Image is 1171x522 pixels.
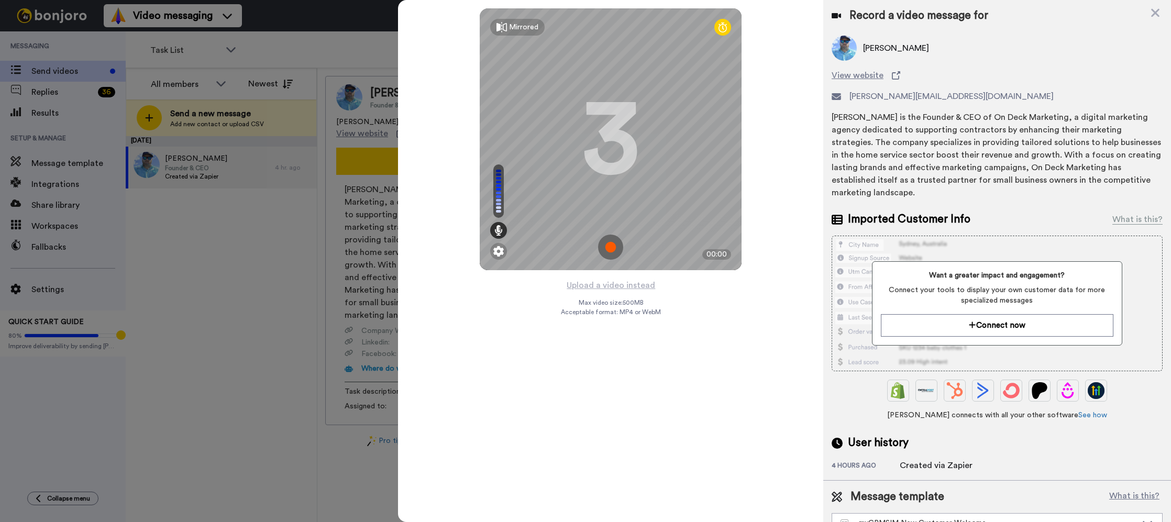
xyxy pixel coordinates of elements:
[1059,382,1076,399] img: Drip
[848,212,970,227] span: Imported Customer Info
[832,461,900,472] div: 4 hours ago
[881,285,1113,306] span: Connect your tools to display your own customer data for more specialized messages
[493,246,504,257] img: ic_gear.svg
[1031,382,1048,399] img: Patreon
[1106,489,1163,505] button: What is this?
[832,69,1163,82] a: View website
[1112,213,1163,226] div: What is this?
[900,459,973,472] div: Created via Zapier
[832,111,1163,199] div: [PERSON_NAME] is the Founder & CEO of On Deck Marketing, a digital marketing agency dedicated to ...
[881,270,1113,281] span: Want a greater impact and engagement?
[946,382,963,399] img: Hubspot
[848,435,909,451] span: User history
[890,382,907,399] img: Shopify
[832,69,883,82] span: View website
[849,90,1054,103] span: [PERSON_NAME][EMAIL_ADDRESS][DOMAIN_NAME]
[582,100,639,179] div: 3
[598,235,623,260] img: ic_record_start.svg
[578,298,643,307] span: Max video size: 500 MB
[881,314,1113,337] button: Connect now
[1078,412,1107,419] a: See how
[1088,382,1104,399] img: GoHighLevel
[975,382,991,399] img: ActiveCampaign
[561,308,661,316] span: Acceptable format: MP4 or WebM
[564,279,658,292] button: Upload a video instead
[702,249,731,260] div: 00:00
[832,410,1163,420] span: [PERSON_NAME] connects with all your other software
[1003,382,1020,399] img: ConvertKit
[918,382,935,399] img: Ontraport
[850,489,944,505] span: Message template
